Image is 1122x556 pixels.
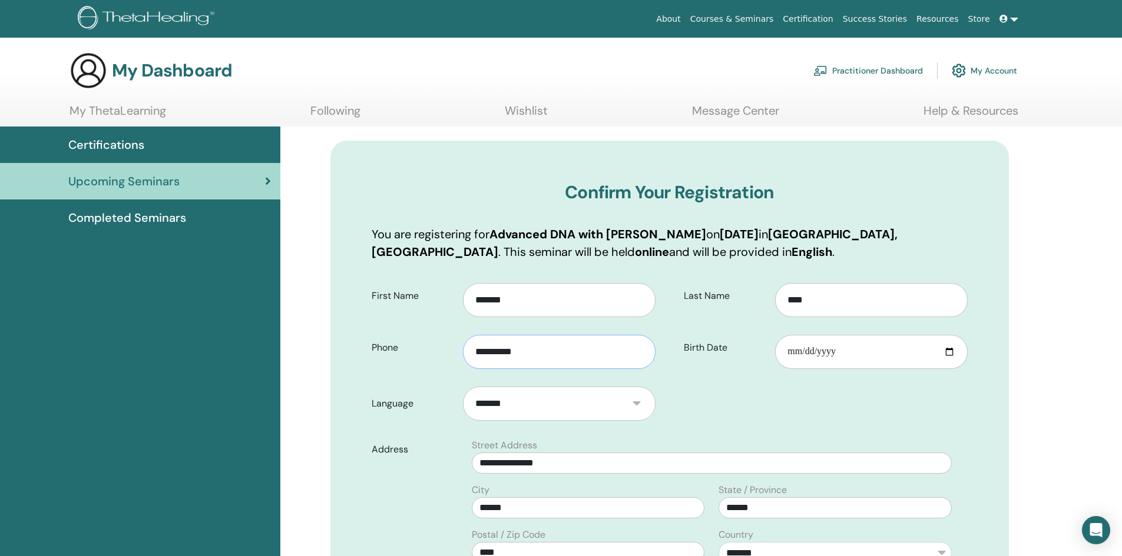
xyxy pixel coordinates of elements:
label: First Name [363,285,464,307]
label: Postal / Zip Code [472,528,545,542]
span: Certifications [68,136,144,154]
span: Completed Seminars [68,209,186,227]
a: Help & Resources [924,104,1018,126]
a: My Account [952,58,1017,84]
h3: My Dashboard [112,60,232,81]
a: Certification [778,8,838,30]
a: Success Stories [838,8,912,30]
img: generic-user-icon.jpg [69,52,107,89]
a: Resources [912,8,964,30]
a: My ThetaLearning [69,104,166,126]
b: Advanced DNA with [PERSON_NAME] [489,227,706,242]
label: Street Address [472,438,537,452]
label: City [472,483,489,497]
img: logo.png [78,6,219,32]
label: Phone [363,337,464,359]
a: Courses & Seminars [686,8,779,30]
a: Wishlist [505,104,548,126]
label: Country [719,528,753,542]
b: online [635,244,669,259]
a: About [651,8,685,30]
label: Birth Date [675,337,776,359]
label: State / Province [719,483,787,497]
div: Open Intercom Messenger [1082,516,1110,544]
a: Practitioner Dashboard [813,58,923,84]
h3: Confirm Your Registration [372,182,968,203]
img: chalkboard-teacher.svg [813,65,828,76]
b: English [792,244,832,259]
label: Address [363,438,465,461]
a: Message Center [692,104,779,126]
p: You are registering for on in . This seminar will be held and will be provided in . [372,225,968,261]
span: Upcoming Seminars [68,172,180,190]
b: [DATE] [720,227,759,242]
label: Last Name [675,285,776,307]
a: Store [964,8,995,30]
label: Language [363,392,464,415]
a: Following [310,104,360,126]
img: cog.svg [952,61,966,81]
